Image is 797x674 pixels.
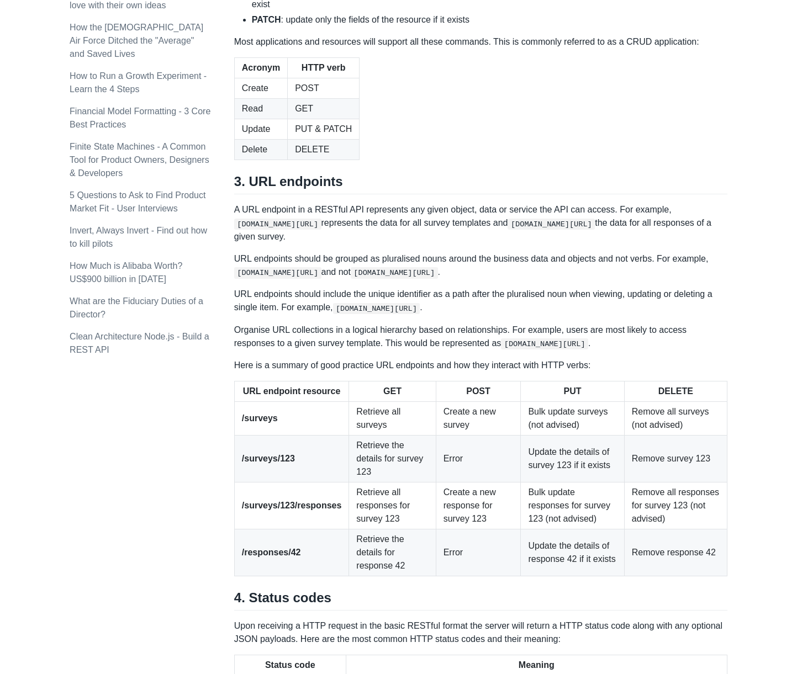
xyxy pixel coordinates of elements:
[70,71,207,94] a: How to Run a Growth Experiment - Learn the 4 Steps
[349,482,436,529] td: Retrieve all responses for survey 123
[521,436,624,482] td: Update the details of survey 123 if it exists
[252,15,281,24] strong: PATCH
[436,402,521,436] td: Create a new survey
[349,529,436,576] td: Retrieve the details for response 42
[70,226,207,248] a: Invert, Always Invert - Find out how to kill pilots
[234,267,321,278] code: [DOMAIN_NAME][URL]
[349,381,436,402] th: GET
[436,436,521,482] td: Error
[521,529,624,576] td: Update the details of response 42 if it exists
[288,140,360,160] td: DELETE
[70,107,210,129] a: Financial Model Formatting - 3 Core Best Practices
[70,261,182,284] a: How Much is Alibaba Worth? US$900 billion in [DATE]
[234,590,727,611] h2: 4. Status codes
[242,454,295,463] strong: /surveys/123
[436,529,521,576] td: Error
[508,219,595,230] code: [DOMAIN_NAME][URL]
[349,436,436,482] td: Retrieve the details for survey 123
[234,359,727,372] p: Here is a summary of good practice URL endpoints and how they interact with HTTP verbs:
[288,58,360,78] th: HTTP verb
[234,203,727,243] p: A URL endpoint in a RESTful API represents any given object, data or service the API can access. ...
[436,482,521,529] td: Create a new response for survey 123
[501,338,588,349] code: [DOMAIN_NAME][URL]
[234,381,349,402] th: URL endpoint resource
[521,482,624,529] td: Bulk update responses for survey 123 (not advised)
[521,381,624,402] th: PUT
[234,119,287,140] td: Update
[70,23,203,59] a: How the [DEMOGRAPHIC_DATA] Air Force Ditched the "Average" and Saved Lives
[70,332,209,354] a: Clean Architecture Node.js - Build a REST API
[234,252,727,279] p: URL endpoints should be grouped as pluralised nouns around the business data and objects and not ...
[349,402,436,436] td: Retrieve all surveys
[242,501,342,510] strong: /surveys/123/responses
[288,78,360,99] td: POST
[624,402,727,436] td: Remove all surveys (not advised)
[234,99,287,119] td: Read
[234,140,287,160] td: Delete
[70,190,205,213] a: 5 Questions to Ask to Find Product Market Fit - User Interviews
[234,173,727,194] h2: 3. URL endpoints
[70,296,203,319] a: What are the Fiduciary Duties of a Director?
[351,267,438,278] code: [DOMAIN_NAME][URL]
[234,288,727,314] p: URL endpoints should include the unique identifier as a path after the pluralised noun when viewi...
[288,99,360,119] td: GET
[234,323,727,350] p: Organise URL collections in a logical hierarchy based on relationships. For example, users are mo...
[436,381,521,402] th: POST
[234,58,287,78] th: Acronym
[242,413,278,423] strong: /surveys
[234,219,321,230] code: [DOMAIN_NAME][URL]
[624,381,727,402] th: DELETE
[624,482,727,529] td: Remove all responses for survey 123 (not advised)
[288,119,360,140] td: PUT & PATCH
[521,402,624,436] td: Bulk update surveys (not advised)
[333,303,420,314] code: [DOMAIN_NAME][URL]
[234,619,727,646] p: Upon receiving a HTTP request in the basic RESTful format the server will return a HTTP status co...
[624,529,727,576] td: Remove response 42
[234,78,287,99] td: Create
[234,35,727,49] p: Most applications and resources will support all these commands. This is commonly referred to as ...
[624,436,727,482] td: Remove survey 123
[252,13,727,26] li: : update only the fields of the resource if it exists
[242,548,301,557] strong: /responses/42
[70,142,209,178] a: Finite State Machines - A Common Tool for Product Owners, Designers & Developers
